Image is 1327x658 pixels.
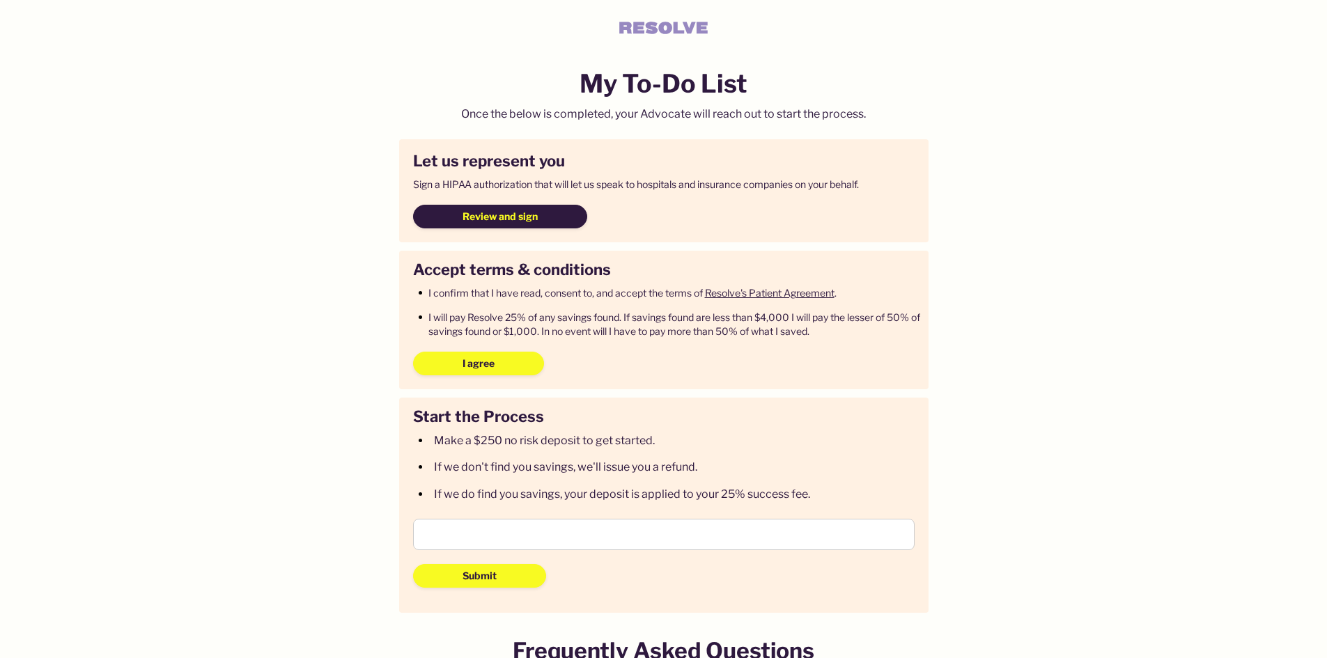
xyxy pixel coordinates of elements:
a: Resolve's Patient Agreement [705,287,835,299]
div: Sign a HIPAA authorization that will let us speak to hospitals and insurance companies on your be... [413,178,859,191]
a: Review and sign [413,210,587,223]
button: Review and sign [413,205,587,228]
h5: Start the Process [413,406,544,428]
span: I agree [463,357,495,370]
div: Once the below is completed, your Advocate will reach out to start the process. [461,107,866,122]
h2: My To-Do List [580,66,747,101]
div: If we do find you savings, your deposit is applied to your 25% success fee. [434,487,810,502]
div: Make a $250 no risk deposit to get started. [434,433,655,448]
div: If we don't find you savings, we'll issue you a refund. [434,460,697,475]
button: Submit [413,564,546,588]
button: I agree [413,352,544,375]
h5: Accept terms & conditions [413,259,611,281]
h5: Let us represent you [413,150,565,172]
span: Review and sign [463,210,538,224]
span: Submit [463,569,497,583]
div: I will pay Resolve 25% of any savings found. If savings found are less than $4,000 I will pay the... [428,311,924,338]
div: I confirm that I have read, consent to, and accept the terms of . [428,286,924,300]
iframe: Secure card payment input frame [425,528,903,541]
